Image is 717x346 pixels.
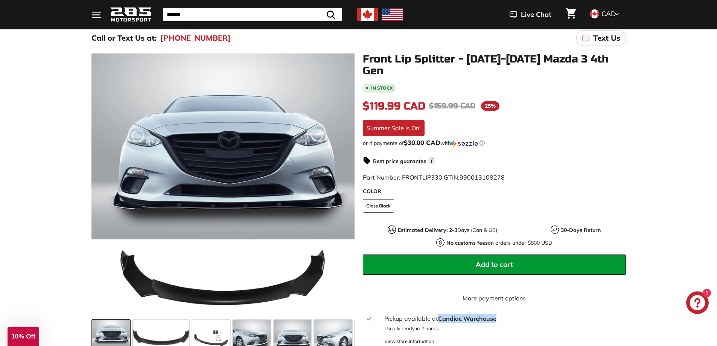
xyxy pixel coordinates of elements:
[163,8,342,21] input: Search
[363,294,626,303] a: More payment options
[593,32,620,44] p: Text Us
[363,255,626,275] button: Add to cart
[363,120,425,136] div: Summer Sale is On!
[561,2,580,27] a: Cart
[398,227,457,233] strong: Estimated Delivery: 2-3
[363,139,626,147] div: or 4 payments of$30.00 CADwithSezzle Click to learn more about Sezzle
[384,338,434,345] div: View store information
[398,226,497,234] p: Days (Can & US)
[91,32,157,44] p: Call or Text Us at:
[684,291,711,316] inbox-online-store-chat: Shopify online store chat
[481,101,499,111] span: 25%
[363,139,626,147] div: or 4 payments of with
[429,101,475,111] span: $159.99 CAD
[601,9,616,18] span: CAD
[428,157,435,164] span: i
[561,227,601,233] strong: 30-Days Return
[576,30,626,46] a: Text Us
[404,139,440,146] span: $30.00 CAD
[476,260,513,269] span: Add to cart
[521,10,551,20] span: Live Chat
[371,86,393,90] b: In stock
[110,6,152,24] img: Logo_285_Motorsport_areodynamics_components
[500,5,561,24] button: Live Chat
[363,100,425,113] span: $119.99 CAD
[446,239,488,246] strong: No customs fees
[363,187,626,195] label: COLOR
[438,315,496,322] strong: Candiac Warehouse
[8,327,39,346] div: 10% Off
[451,140,478,147] img: Sezzle
[384,314,621,323] div: Pickup available at
[160,32,231,44] a: [PHONE_NUMBER]
[363,53,626,77] h1: Front Lip Splitter - [DATE]-[DATE] Mazda 3 4th Gen
[11,333,35,340] span: 10% Off
[373,158,426,165] strong: Best price guarantee
[384,325,621,332] p: Usually ready in 2 hours
[363,174,505,181] span: Part Number: FRONTLIP330 GTIN:
[460,174,505,181] span: 990013108278
[446,239,552,247] p: on orders under $800 USD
